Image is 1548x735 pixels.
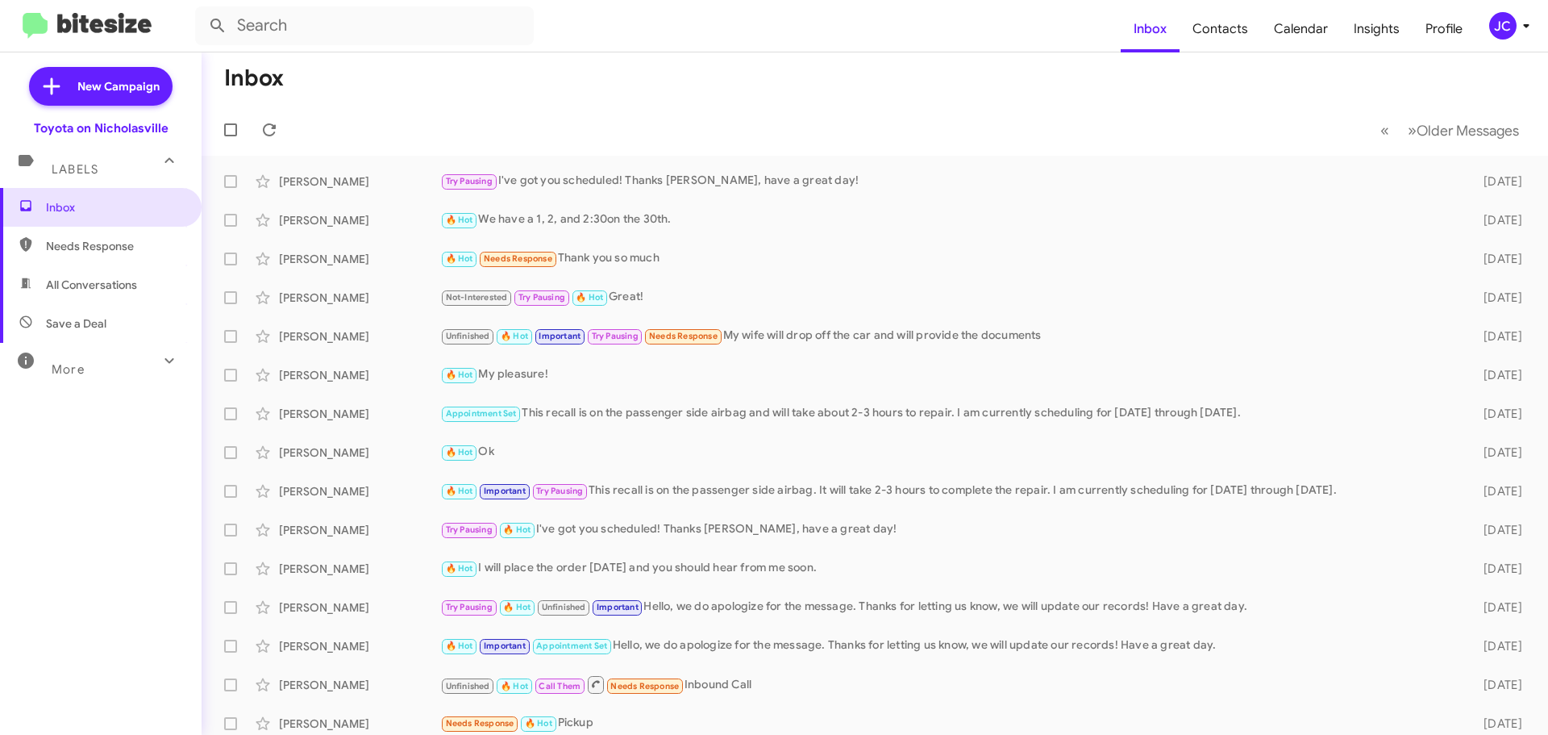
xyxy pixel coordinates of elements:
span: « [1380,120,1389,140]
div: My wife will drop off the car and will provide the documents [440,327,1458,345]
div: [DATE] [1458,367,1535,383]
span: 🔥 Hot [501,331,528,341]
div: [DATE] [1458,677,1535,693]
span: 🔥 Hot [446,563,473,574]
span: 🔥 Hot [446,447,473,457]
div: Pickup [440,714,1458,733]
div: [PERSON_NAME] [279,367,440,383]
span: Call Them [539,681,580,691]
div: [DATE] [1458,599,1535,616]
button: Next [1398,114,1529,147]
div: This recall is on the passenger side airbag and will take about 2-3 hours to repair. I am current... [440,404,1458,423]
div: [PERSON_NAME] [279,716,440,732]
span: More [52,362,85,377]
div: I will place the order [DATE] and you should hear from me soon. [440,559,1458,578]
div: [PERSON_NAME] [279,290,440,306]
div: I've got you scheduled! Thanks [PERSON_NAME], have a great day! [440,520,1458,539]
span: Important [484,486,526,496]
span: 🔥 Hot [576,292,603,303]
span: Labels [52,162,98,177]
span: Try Pausing [446,602,493,612]
div: Great! [440,288,1458,307]
span: Appointment Set [446,408,517,419]
div: Toyota on Nicholasville [34,120,169,136]
div: [PERSON_NAME] [279,561,440,577]
span: Unfinished [446,331,490,341]
span: 🔥 Hot [501,681,528,691]
span: Important [597,602,639,612]
div: [DATE] [1458,290,1535,306]
span: Try Pausing [592,331,639,341]
span: Important [539,331,580,341]
span: » [1408,120,1417,140]
div: I've got you scheduled! Thanks [PERSON_NAME], have a great day! [440,172,1458,190]
div: This recall is on the passenger side airbag. It will take 2-3 hours to complete the repair. I am ... [440,482,1458,500]
span: Appointment Set [536,641,607,651]
a: Profile [1413,6,1475,52]
span: Try Pausing [446,176,493,186]
div: [PERSON_NAME] [279,483,440,499]
div: [PERSON_NAME] [279,173,440,190]
div: [DATE] [1458,483,1535,499]
a: Calendar [1261,6,1341,52]
div: [DATE] [1458,445,1535,461]
a: Contacts [1180,6,1261,52]
span: All Conversations [46,277,137,293]
div: [DATE] [1458,716,1535,732]
span: New Campaign [77,78,160,94]
span: 🔥 Hot [446,253,473,264]
span: Needs Response [649,331,718,341]
span: Unfinished [542,602,586,612]
span: 🔥 Hot [446,641,473,651]
span: Needs Response [610,681,679,691]
button: Previous [1371,114,1399,147]
button: JC [1475,12,1530,40]
div: [PERSON_NAME] [279,251,440,267]
div: [DATE] [1458,212,1535,228]
span: 🔥 Hot [446,215,473,225]
div: [DATE] [1458,328,1535,345]
div: We have a 1, 2, and 2:30on the 30th. [440,211,1458,229]
div: [PERSON_NAME] [279,328,440,345]
div: [DATE] [1458,638,1535,654]
div: Hello, we do apologize for the message. Thanks for letting us know, we will update our records! H... [440,637,1458,655]
div: [DATE] [1458,406,1535,422]
div: Thank you so much [440,249,1458,268]
span: 🔥 Hot [446,486,473,496]
a: Inbox [1121,6,1180,52]
div: Ok [440,443,1458,461]
div: Hello, we do apologize for the message. Thanks for letting us know, we will update our records! H... [440,598,1458,616]
div: [PERSON_NAME] [279,677,440,693]
span: Not-Interested [446,292,508,303]
span: Needs Response [46,238,183,254]
h1: Inbox [224,65,284,91]
span: 🔥 Hot [446,370,473,380]
span: Unfinished [446,681,490,691]
span: 🔥 Hot [525,718,552,729]
div: [PERSON_NAME] [279,445,440,461]
div: [PERSON_NAME] [279,522,440,538]
span: Try Pausing [518,292,565,303]
div: [PERSON_NAME] [279,638,440,654]
span: 🔥 Hot [503,524,531,535]
div: [DATE] [1458,173,1535,190]
span: Older Messages [1417,122,1519,140]
a: New Campaign [29,67,173,106]
div: My pleasure! [440,365,1458,384]
span: Important [484,641,526,651]
div: [DATE] [1458,561,1535,577]
span: Try Pausing [446,524,493,535]
a: Insights [1341,6,1413,52]
div: [PERSON_NAME] [279,599,440,616]
span: Inbox [46,199,183,215]
span: Save a Deal [46,315,106,332]
div: JC [1489,12,1517,40]
div: Inbound Call [440,674,1458,695]
span: Try Pausing [536,486,583,496]
input: Search [195,6,534,45]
